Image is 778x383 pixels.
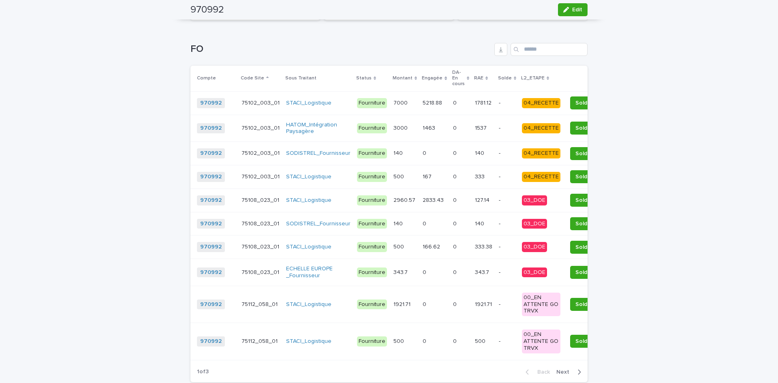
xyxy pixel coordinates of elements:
p: 127.14 [475,195,491,204]
span: Solder [575,243,593,251]
p: 75102_003_01 [242,125,280,132]
p: 0 [453,300,458,308]
p: DA-En cours [452,68,465,89]
p: - [499,125,515,132]
p: 1537 [475,123,488,132]
tr: 970992 75112_058_01STACI_Logistique Fourniture1921.711921.71 00 00 1921.711921.71 -00_EN ATTENTE ... [190,286,611,323]
a: STACI_Logistique [286,338,331,345]
p: 0 [453,172,458,180]
input: Search [511,43,588,56]
p: 343.7 [393,267,409,276]
div: Fourniture [357,242,387,252]
a: STACI_Logistique [286,100,331,107]
p: 500 [393,336,406,345]
a: STACI_Logistique [286,173,331,180]
div: Fourniture [357,123,387,133]
p: 500 [475,336,487,345]
p: 166.62 [423,242,442,250]
p: RAE [474,74,483,83]
h1: FO [190,43,491,55]
tr: 970992 75102_003_01SODISTREL_Fournisseur Fourniture140140 00 00 140140 -04_RECETTESolder [190,142,611,165]
p: 0 [423,300,428,308]
p: 5218.88 [423,98,444,107]
button: Solder [570,96,598,109]
span: Solder [575,196,593,204]
p: 0 [453,98,458,107]
h2: 970992 [190,4,224,16]
p: Sous Traitant [285,74,316,83]
div: 04_RECETTE [522,98,560,108]
div: Fourniture [357,219,387,229]
p: - [499,269,515,276]
div: Fourniture [357,172,387,182]
p: 7000 [393,98,409,107]
p: - [499,220,515,227]
p: 3000 [393,123,409,132]
button: Next [553,368,588,376]
span: Edit [572,7,582,13]
div: 04_RECETTE [522,123,560,133]
p: Compte [197,74,216,83]
button: Solder [570,266,598,279]
div: 04_RECETTE [522,172,560,182]
a: STACI_Logistique [286,244,331,250]
p: Status [356,74,372,83]
p: - [499,338,515,345]
p: Montant [393,74,413,83]
div: 03_DOE [522,219,547,229]
button: Solder [570,217,598,230]
a: 970992 [200,220,222,227]
div: Fourniture [357,300,387,310]
div: Fourniture [357,267,387,278]
button: Solder [570,335,598,348]
p: 75108_023_01 [242,220,280,227]
p: 75102_003_01 [242,150,280,157]
p: 0 [453,195,458,204]
a: 970992 [200,100,222,107]
a: 970992 [200,197,222,204]
tr: 970992 75102_003_01STACI_Logistique Fourniture70007000 5218.885218.88 00 1781.121781.12 -04_RECET... [190,91,611,115]
p: 140 [393,148,404,157]
a: SODISTREL_Fournisseur [286,220,351,227]
div: 00_EN ATTENTE GO TRVX [522,330,560,353]
p: 0 [453,336,458,345]
p: 1 of 3 [190,362,215,382]
div: Fourniture [357,148,387,158]
p: 1463 [423,123,437,132]
a: SODISTREL_Fournisseur [286,150,351,157]
button: Solder [570,170,598,183]
div: Fourniture [357,98,387,108]
span: Solder [575,220,593,228]
a: ECHELLE EUROPE _Fournisseur [286,265,351,279]
tr: 970992 75108_023_01SODISTREL_Fournisseur Fourniture140140 00 00 140140 -03_DOESolder [190,212,611,235]
p: 0 [453,123,458,132]
p: Engagée [422,74,442,83]
p: 500 [393,242,406,250]
p: 167 [423,172,433,180]
span: Solder [575,173,593,181]
a: 970992 [200,173,222,180]
div: 00_EN ATTENTE GO TRVX [522,293,560,316]
p: 0 [423,148,428,157]
tr: 970992 75108_023_01ECHELLE EUROPE _Fournisseur Fourniture343.7343.7 00 00 343.7343.7 -03_DOESolder [190,259,611,286]
p: 0 [423,219,428,227]
p: 0 [453,148,458,157]
p: - [499,244,515,250]
button: Back [519,368,553,376]
a: 970992 [200,150,222,157]
p: 75108_023_01 [242,197,280,204]
div: Fourniture [357,195,387,205]
p: 0 [453,242,458,250]
div: 03_DOE [522,195,547,205]
span: Solder [575,337,593,345]
span: Solder [575,150,593,158]
div: 03_DOE [522,267,547,278]
a: 970992 [200,301,222,308]
p: 75112_058_01 [242,338,280,345]
a: STACI_Logistique [286,197,331,204]
p: 1921.71 [393,300,412,308]
p: 1921.71 [475,300,494,308]
span: Next [556,369,574,375]
p: Solde [498,74,512,83]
